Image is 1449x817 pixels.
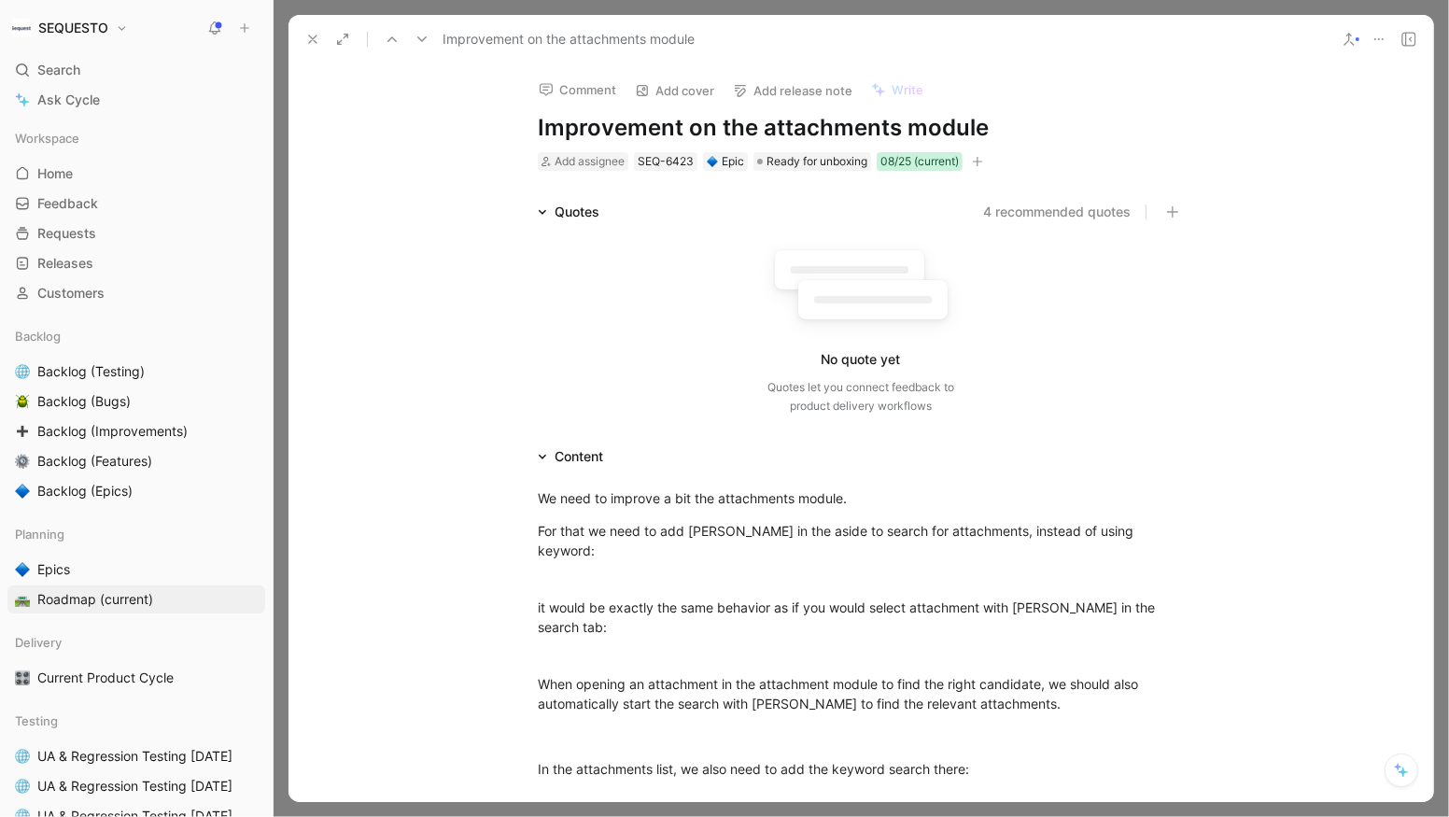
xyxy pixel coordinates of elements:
a: Requests [7,219,265,247]
button: 🔷 [11,558,34,581]
span: Backlog (Testing) [37,362,145,381]
h1: SEQUESTO [38,20,108,36]
a: Customers [7,279,265,307]
span: Delivery [15,633,62,652]
img: image.png [538,792,861,817]
img: image.png [538,647,861,672]
a: 🌐UA & Regression Testing [DATE] [7,772,265,800]
div: Ready for unboxing [753,152,871,171]
div: Quotes [555,201,599,223]
div: Delivery [7,628,265,656]
a: ⚙️Backlog (Features) [7,447,265,475]
img: 🌐 [15,749,30,764]
h1: Improvement on the attachments module [538,113,1184,143]
div: Planning🔷Epics🛣️Roadmap (current) [7,520,265,613]
span: Backlog [15,327,61,345]
a: Home [7,160,265,188]
a: 🔷Epics [7,556,265,584]
button: 🎛️ [11,667,34,689]
span: Backlog (Epics) [37,482,133,500]
div: Workspace [7,124,265,152]
img: 🛣️ [15,592,30,607]
span: Search [37,59,80,81]
span: Improvement on the attachments module [443,28,695,50]
div: 🔷Epic [703,152,748,171]
div: We need to improve a bit the attachments module. [538,488,1184,508]
a: Feedback [7,190,265,218]
span: UA & Regression Testing [DATE] [37,777,232,796]
img: 🌐 [15,364,30,379]
div: Delivery🎛️Current Product Cycle [7,628,265,692]
button: Add release note [724,77,861,104]
img: 🔷 [15,484,30,499]
div: Quotes [530,201,607,223]
div: Epic [707,152,744,171]
img: 🎛️ [15,670,30,685]
div: For that we need to add [PERSON_NAME] in the aside to search for attachments, instead of using ke... [538,521,1184,560]
span: Roadmap (current) [37,590,153,609]
div: Backlog🌐Backlog (Testing)🪲Backlog (Bugs)➕Backlog (Improvements)⚙️Backlog (Features)🔷Backlog (Epics) [7,322,265,505]
div: No quote yet [822,348,901,371]
span: Backlog (Improvements) [37,422,188,441]
div: it would be exactly the same behavior as if you would select attachment with [PERSON_NAME] in the... [538,600,1184,640]
div: Planning [7,520,265,548]
button: ⚙️ [11,450,34,472]
button: Comment [530,77,625,103]
div: Content [530,445,611,468]
span: Epics [37,560,70,579]
a: 🌐Backlog (Testing) [7,358,265,386]
span: Home [37,164,73,183]
span: Current Product Cycle [37,669,174,687]
button: 🌐 [11,775,34,797]
span: Customers [37,284,105,303]
div: Backlog [7,322,265,350]
button: 🪲 [11,390,34,413]
div: Quotes let you connect feedback to product delivery workflows [767,378,954,416]
div: Testing [7,707,265,735]
button: 🛣️ [11,588,34,611]
span: Add assignee [555,154,625,168]
span: Backlog (Bugs) [37,392,131,411]
span: UA & Regression Testing [DATE] [37,747,232,766]
a: ➕Backlog (Improvements) [7,417,265,445]
button: 🌐 [11,745,34,768]
button: 4 recommended quotes [983,201,1131,223]
a: 🌐UA & Regression Testing [DATE] [7,742,265,770]
button: SEQUESTOSEQUESTO [7,15,133,41]
a: Releases [7,249,265,277]
span: Planning [15,525,64,543]
a: 🪲Backlog (Bugs) [7,387,265,416]
div: In the attachments list, we also need to add the keyword search there: [538,765,1184,784]
button: Add cover [626,77,723,104]
img: ➕ [15,424,30,439]
button: Write [863,77,932,103]
a: 🛣️Roadmap (current) [7,585,265,613]
img: ⚙️ [15,454,30,469]
img: 🔷 [707,156,718,167]
span: Workspace [15,129,79,148]
div: SEQ-6423 [638,152,694,171]
div: When opening an attachment in the attachment module to find the right candidate, we should also a... [538,680,1184,719]
div: 08/25 (current) [880,152,959,171]
div: Search [7,56,265,84]
img: 🪲 [15,394,30,409]
a: 🎛️Current Product Cycle [7,664,265,692]
img: 🔷 [15,562,30,577]
span: Releases [37,254,93,273]
a: Ask Cycle [7,86,265,114]
img: 🌐 [15,779,30,794]
span: Feedback [37,194,98,213]
span: Ask Cycle [37,89,100,111]
a: 🔷Backlog (Epics) [7,477,265,505]
span: Requests [37,224,96,243]
img: SEQUESTO [12,19,31,37]
img: image.png [538,568,861,593]
span: Backlog (Features) [37,452,152,471]
button: 🌐 [11,360,34,383]
span: Testing [15,711,58,730]
span: Ready for unboxing [767,152,867,171]
button: ➕ [11,420,34,443]
span: Write [892,81,923,98]
button: 🔷 [11,480,34,502]
div: Content [555,445,603,468]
